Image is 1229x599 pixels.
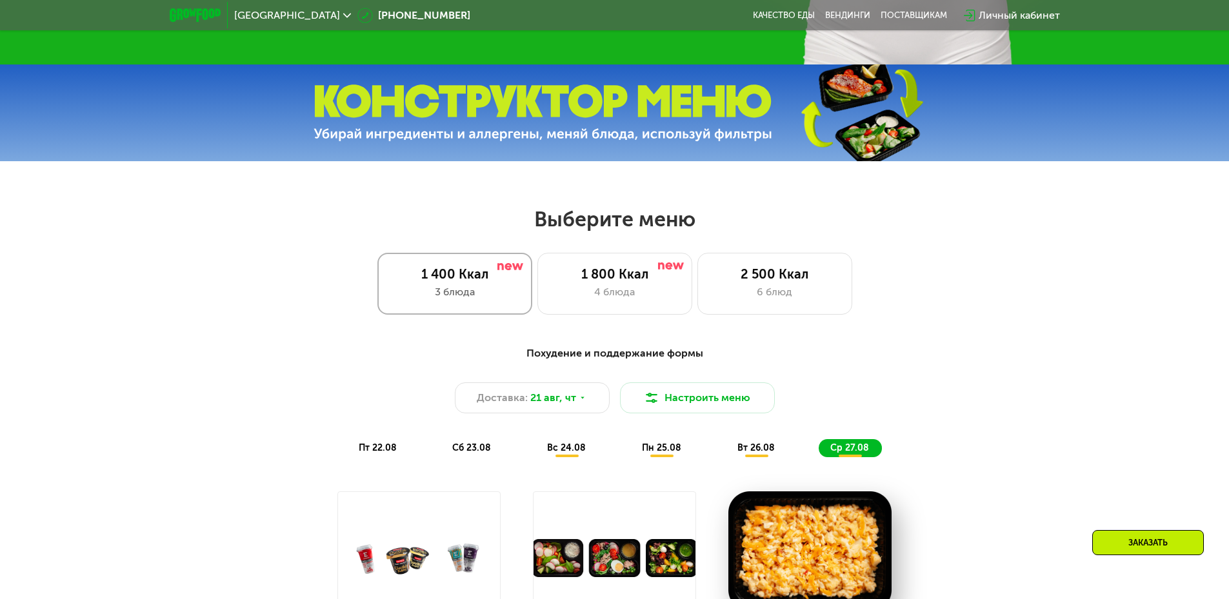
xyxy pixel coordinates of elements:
[357,8,470,23] a: [PHONE_NUMBER]
[234,10,340,21] span: [GEOGRAPHIC_DATA]
[830,442,869,453] span: ср 27.08
[41,206,1188,232] h2: Выберите меню
[881,10,947,21] div: поставщикам
[979,8,1060,23] div: Личный кабинет
[452,442,491,453] span: сб 23.08
[391,284,519,300] div: 3 блюда
[359,442,397,453] span: пт 22.08
[1092,530,1204,555] div: Заказать
[642,442,681,453] span: пн 25.08
[391,266,519,282] div: 1 400 Ккал
[551,284,679,300] div: 4 блюда
[753,10,815,21] a: Качество еды
[233,346,997,362] div: Похудение и поддержание формы
[737,442,775,453] span: вт 26.08
[551,266,679,282] div: 1 800 Ккал
[620,382,775,413] button: Настроить меню
[547,442,586,453] span: вс 24.08
[711,284,839,300] div: 6 блюд
[825,10,870,21] a: Вендинги
[711,266,839,282] div: 2 500 Ккал
[477,390,528,406] span: Доставка:
[530,390,576,406] span: 21 авг, чт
